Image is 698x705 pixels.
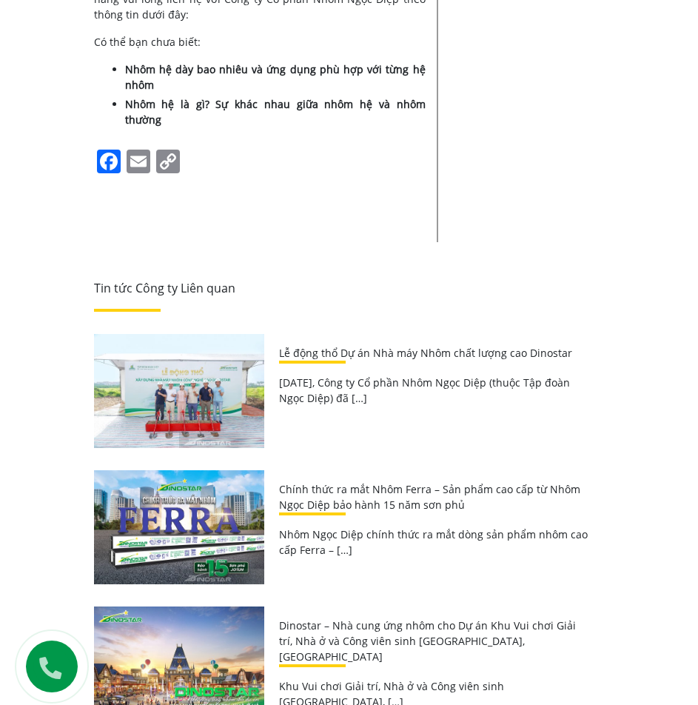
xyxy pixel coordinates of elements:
a: Dinostar – Nhà cung ứng nhôm cho Dự án Khu Vui chơi Giải trí, Nhà ở và Công viên sinh [GEOGRAPHIC... [279,618,576,664]
a: Copy Link [153,150,183,176]
a: Lễ động thổ Dự án Nhà máy Nhôm chất lượng cao Dinostar [279,346,572,360]
a: Facebook [94,150,124,176]
a: Email [124,150,153,176]
p: Có thể bạn chưa biết: [94,34,426,50]
a: Chính thức ra mắt Nhôm Ferra – Sản phẩm cao cấp từ Nhôm Ngọc Diệp bảo hành 15 năm sơn phủ [279,482,580,512]
a: Nhôm hệ dày bao nhiêu và ứng dụng phù hợp với từng hệ nhôm [125,62,426,92]
p: [DATE], Công ty Cổ phần Nhôm Ngọc Diệp (thuộc Tập đoàn Ngọc Diệp) đã […] [279,375,590,406]
img: Chính thức ra mắt Nhôm Ferra – Sản phẩm cao cấp từ Nhôm Ngọc Diệp bảo hành 15 năm sơn phủ [94,470,264,584]
p: Nhôm Ngọc Diệp chính thức ra mắt dòng sản phẩm nhôm cao cấp Ferra – […] [279,527,590,558]
a: Nhôm hệ là gì? Sự khác nhau giữa nhôm hệ và nhôm thường [125,97,426,127]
